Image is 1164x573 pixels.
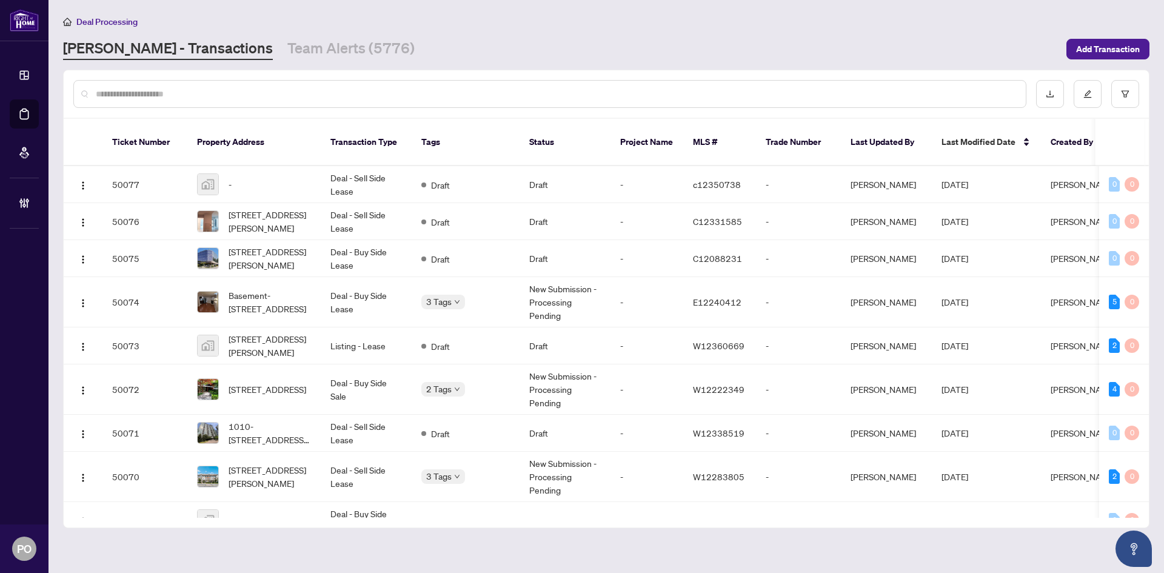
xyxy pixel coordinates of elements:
td: Draft [520,502,610,539]
span: [DATE] [942,515,968,526]
td: [PERSON_NAME] [841,327,932,364]
td: 50070 [102,452,187,502]
td: 50073 [102,327,187,364]
span: [STREET_ADDRESS][PERSON_NAME] [229,245,311,272]
span: [PERSON_NAME] [1051,179,1116,190]
td: - [756,240,841,277]
div: 4 [1109,382,1120,397]
img: Logo [78,218,88,227]
div: 0 [1125,295,1139,309]
span: 1010-[STREET_ADDRESS][PERSON_NAME] [229,420,311,446]
span: [DATE] [942,471,968,482]
span: Draft [431,215,450,229]
span: [DATE] [942,253,968,264]
span: [STREET_ADDRESS][PERSON_NAME] [229,208,311,235]
img: Logo [78,429,88,439]
td: Deal - Buy Side Lease [321,240,412,277]
span: [STREET_ADDRESS] [229,383,306,396]
td: Deal - Sell Side Lease [321,415,412,452]
span: down [454,474,460,480]
td: 50069 [102,502,187,539]
td: Deal - Buy Side Sale [321,502,412,539]
span: C12331585 [693,216,742,227]
td: [PERSON_NAME] [841,203,932,240]
td: New Submission - Processing Pending [520,452,610,502]
span: 3 Tags [426,469,452,483]
button: Logo [73,292,93,312]
th: Trade Number [756,119,841,166]
span: Deal Processing [76,16,138,27]
span: 3 Tags [426,295,452,309]
td: - [756,364,841,415]
div: 0 [1109,513,1120,528]
td: - [756,166,841,203]
span: [PERSON_NAME] [1051,253,1116,264]
span: W12360669 [693,340,744,351]
span: E12240412 [693,297,741,307]
div: 0 [1125,382,1139,397]
div: 0 [1109,177,1120,192]
th: Last Modified Date [932,119,1041,166]
img: thumbnail-img [198,510,218,531]
button: Logo [73,175,93,194]
th: Ticket Number [102,119,187,166]
td: 50072 [102,364,187,415]
div: 0 [1109,426,1120,440]
img: Logo [78,255,88,264]
td: Draft [520,240,610,277]
th: Created By [1041,119,1117,166]
img: thumbnail-img [198,248,218,269]
td: - [756,203,841,240]
div: 0 [1109,251,1120,266]
span: Last Modified Date [942,135,1015,149]
td: 50076 [102,203,187,240]
td: - [610,166,683,203]
div: 0 [1125,513,1139,528]
button: Logo [73,467,93,486]
td: [PERSON_NAME] [841,240,932,277]
span: Draft [431,252,450,266]
button: Logo [73,212,93,231]
td: - [610,277,683,327]
td: [PERSON_NAME] [841,502,932,539]
div: 0 [1109,214,1120,229]
button: edit [1074,80,1102,108]
span: [STREET_ADDRESS][PERSON_NAME] [229,332,311,359]
span: Draft [431,340,450,353]
th: Status [520,119,610,166]
td: - [610,452,683,502]
td: - [610,327,683,364]
img: thumbnail-img [198,211,218,232]
span: down [454,386,460,392]
th: Project Name [610,119,683,166]
span: [PERSON_NAME] [1051,427,1116,438]
td: [PERSON_NAME] [841,364,932,415]
img: thumbnail-img [198,466,218,487]
span: [PERSON_NAME] [1051,384,1116,395]
span: [DATE] [942,340,968,351]
span: [PERSON_NAME] [1051,297,1116,307]
div: 0 [1125,251,1139,266]
td: 50075 [102,240,187,277]
span: PO [17,540,32,557]
img: Logo [78,473,88,483]
div: 2 [1109,338,1120,353]
div: 0 [1125,338,1139,353]
img: thumbnail-img [198,423,218,443]
th: MLS # [683,119,756,166]
td: 50074 [102,277,187,327]
span: Add Transaction [1076,39,1140,59]
td: New Submission - Processing Pending [520,277,610,327]
button: Add Transaction [1066,39,1149,59]
span: - [229,178,232,191]
td: 50077 [102,166,187,203]
span: edit [1083,90,1092,98]
td: Draft [520,203,610,240]
span: c12350738 [693,179,741,190]
button: filter [1111,80,1139,108]
span: download [1046,90,1054,98]
span: Draft [431,514,450,528]
span: Basement-[STREET_ADDRESS] [229,289,311,315]
span: [STREET_ADDRESS][PERSON_NAME] [229,463,311,490]
td: Deal - Sell Side Lease [321,166,412,203]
